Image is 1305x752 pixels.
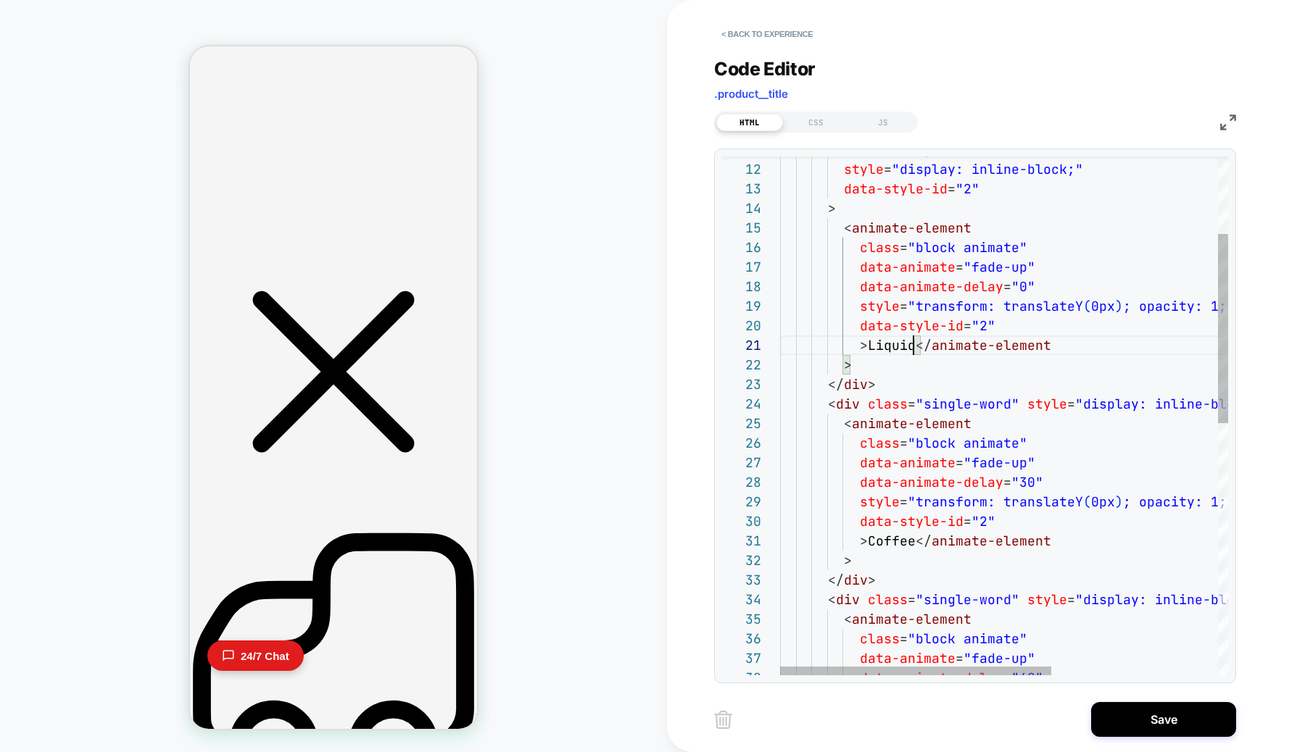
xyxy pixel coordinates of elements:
[1083,298,1091,314] span: (
[868,572,876,588] span: >
[722,570,761,590] div: 33
[722,199,761,218] div: 14
[722,609,761,629] div: 35
[722,590,761,609] div: 34
[964,650,1035,667] span: "fade-up"
[908,435,1027,451] span: "block animate"
[916,591,1019,608] span: "single-word"
[860,532,868,549] span: >
[1067,591,1075,608] span: =
[860,259,956,275] span: data-animate
[852,220,971,236] span: animate-element
[964,317,971,334] span: =
[868,396,908,412] span: class
[722,648,761,668] div: 37
[714,711,732,729] img: delete
[844,220,852,236] span: <
[17,594,114,624] button: Open Chat
[722,414,761,433] div: 25
[1091,298,1115,314] span: 0px
[1075,591,1267,608] span: "display: inline-block;"
[716,114,783,131] div: HTML
[964,454,1035,471] span: "fade-up"
[932,532,1051,549] span: animate-element
[868,337,916,354] span: Liquid
[722,277,761,296] div: 18
[892,161,1083,177] span: "display: inline-block;"
[956,259,964,275] span: =
[908,591,916,608] span: =
[916,337,932,354] span: </
[722,257,761,277] div: 17
[722,551,761,570] div: 32
[971,317,995,334] span: "2"
[900,493,908,510] span: =
[783,114,850,131] div: CSS
[844,161,884,177] span: style
[908,630,1027,647] span: "block animate"
[908,239,1027,256] span: "block animate"
[860,298,900,314] span: style
[844,180,948,197] span: data-style-id
[964,513,971,530] span: =
[860,278,1003,295] span: data-animate-delay
[722,355,761,375] div: 22
[868,532,916,549] span: Coffee
[722,492,761,511] div: 29
[1091,702,1236,737] button: Save
[916,396,1019,412] span: "single-word"
[1011,278,1035,295] span: "0"
[722,375,761,394] div: 23
[1115,493,1123,510] span: )
[844,572,868,588] span: div
[900,239,908,256] span: =
[908,493,1083,510] span: "transform: translateY
[860,630,900,647] span: class
[722,453,761,472] div: 27
[908,298,1083,314] span: "transform: translateY
[956,454,964,471] span: =
[722,394,761,414] div: 24
[722,472,761,492] div: 28
[956,180,979,197] span: "2"
[828,376,844,393] span: </
[722,296,761,316] div: 19
[828,200,836,217] span: >
[860,317,964,334] span: data-style-id
[956,650,964,667] span: =
[722,433,761,453] div: 26
[860,493,900,510] span: style
[1067,396,1075,412] span: =
[714,87,788,101] span: .product__title
[860,337,868,354] span: >
[868,376,876,393] span: >
[852,611,971,627] span: animate-element
[836,396,860,412] span: div
[971,513,995,530] span: "2"
[860,435,900,451] span: class
[900,435,908,451] span: =
[844,415,852,432] span: <
[860,513,964,530] span: data-style-id
[844,376,868,393] span: div
[1003,278,1011,295] span: =
[860,650,956,667] span: data-animate
[836,591,860,608] span: div
[1075,396,1267,412] span: "display: inline-block;"
[722,511,761,531] div: 30
[868,591,908,608] span: class
[1083,493,1091,510] span: (
[852,415,971,432] span: animate-element
[722,238,761,257] div: 16
[908,396,916,412] span: =
[714,22,820,46] button: < Back to experience
[884,161,892,177] span: =
[1123,493,1235,510] span: ; opacity: 1;"
[964,259,1035,275] span: "fade-up"
[948,180,956,197] span: =
[1027,396,1067,412] span: style
[916,532,932,549] span: </
[844,356,852,373] span: >
[1115,298,1123,314] span: )
[1003,474,1011,490] span: =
